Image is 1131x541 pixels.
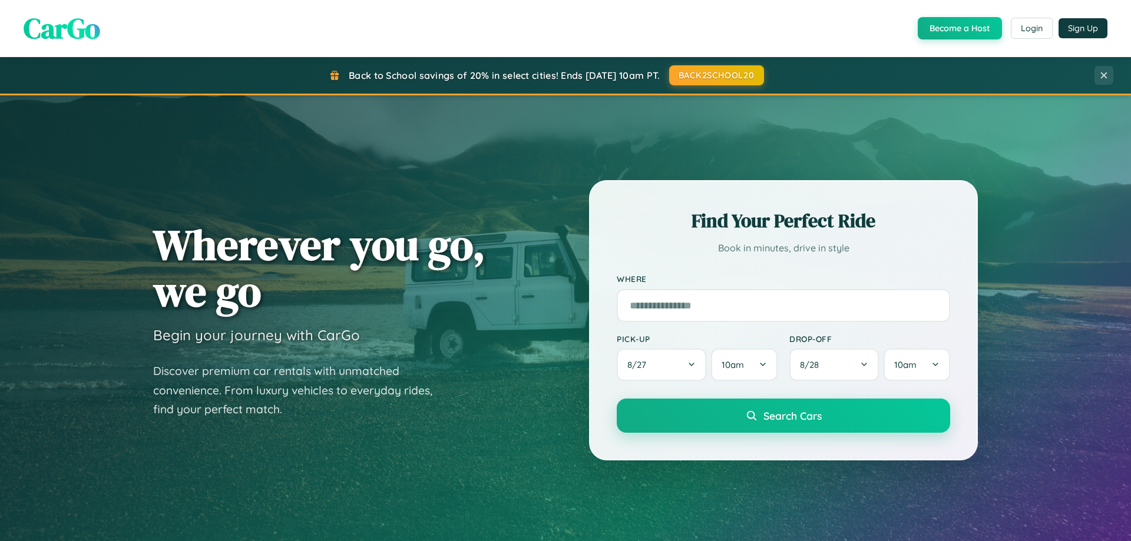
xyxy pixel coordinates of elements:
label: Pick-up [617,334,778,344]
p: Book in minutes, drive in style [617,240,950,257]
span: Search Cars [763,409,822,422]
h2: Find Your Perfect Ride [617,208,950,234]
button: 8/28 [789,349,879,381]
span: 10am [894,359,917,370]
button: Become a Host [918,17,1002,39]
button: 10am [884,349,950,381]
span: 8 / 28 [800,359,825,370]
span: 10am [722,359,744,370]
button: 10am [711,349,778,381]
span: Back to School savings of 20% in select cities! Ends [DATE] 10am PT. [349,69,660,81]
h1: Wherever you go, we go [153,221,485,314]
button: BACK2SCHOOL20 [669,65,764,85]
span: CarGo [24,9,100,48]
span: 8 / 27 [627,359,652,370]
button: Search Cars [617,399,950,433]
button: Login [1011,18,1053,39]
p: Discover premium car rentals with unmatched convenience. From luxury vehicles to everyday rides, ... [153,361,448,419]
label: Where [617,274,950,284]
button: 8/27 [617,349,706,381]
button: Sign Up [1059,18,1107,38]
h3: Begin your journey with CarGo [153,326,360,344]
label: Drop-off [789,334,950,344]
